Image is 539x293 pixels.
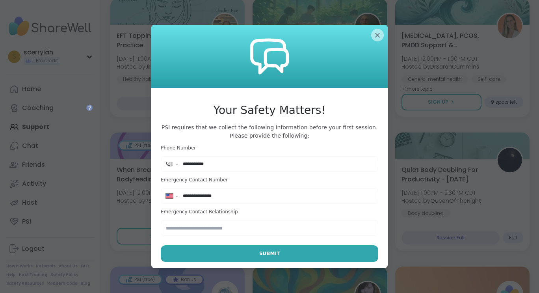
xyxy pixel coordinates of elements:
span: Submit [259,250,280,257]
h3: Your Safety Matters! [161,102,378,119]
h3: Emergency Contact Relationship [161,209,378,215]
h3: Phone Number [161,145,378,151]
button: Submit [161,245,378,262]
span: PSI requires that we collect the following information before your first session. Please provide ... [161,123,378,140]
iframe: Spotlight [86,105,93,111]
img: United States [166,194,173,198]
h3: Emergency Contact Number [161,177,378,183]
